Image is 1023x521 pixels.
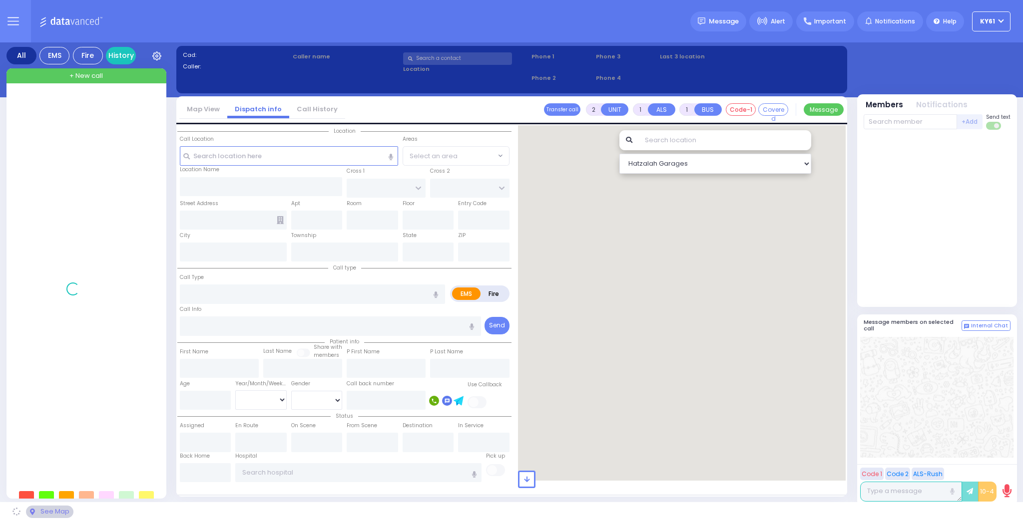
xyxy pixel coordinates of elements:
input: Search member [864,114,957,129]
span: Other building occupants [277,216,284,224]
label: Street Address [180,200,218,208]
div: Fire [73,47,103,64]
button: ALS [648,103,675,116]
label: Cad: [183,51,290,59]
span: Send text [986,113,1011,121]
img: comment-alt.png [964,324,969,329]
button: Members [866,99,903,111]
span: Internal Chat [971,322,1008,329]
label: State [403,232,417,240]
span: Notifications [875,17,915,26]
div: All [6,47,36,64]
label: First Name [180,348,208,356]
label: Fire [480,287,508,300]
span: Location [329,127,361,135]
label: Last 3 location [660,52,750,61]
img: message.svg [698,17,705,25]
button: Covered [758,103,788,116]
label: Assigned [180,422,204,430]
input: Search a contact [403,52,512,65]
label: Call Type [180,273,204,281]
span: Status [331,412,358,420]
label: Entry Code [458,200,487,208]
button: Send [485,317,510,334]
div: See map [26,506,73,518]
div: EMS [39,47,69,64]
label: Location [403,65,528,73]
h5: Message members on selected call [864,319,962,332]
button: UNIT [601,103,628,116]
label: From Scene [347,422,377,430]
button: Code-1 [726,103,756,116]
img: Logo [39,15,106,27]
label: Call Location [180,135,214,143]
label: In Service [458,422,484,430]
label: EMS [452,287,481,300]
button: Code 2 [885,468,910,480]
a: History [106,47,136,64]
button: Code 1 [860,468,884,480]
label: Apt [291,200,300,208]
label: Back Home [180,452,210,460]
label: P First Name [347,348,380,356]
label: Gender [291,380,310,388]
span: Important [814,17,846,26]
label: Turn off text [986,121,1002,131]
button: Message [804,103,844,116]
button: Internal Chat [962,320,1011,331]
label: ZIP [458,232,466,240]
span: Call type [328,264,361,271]
span: Alert [771,17,785,26]
label: Caller name [293,52,400,61]
a: Map View [179,104,227,114]
label: Hospital [235,452,257,460]
button: KY61 [972,11,1011,31]
button: Notifications [916,99,968,111]
span: Phone 3 [596,52,657,61]
label: Cross 1 [347,167,365,175]
span: Select an area [410,151,458,161]
label: Cross 2 [430,167,450,175]
span: KY61 [980,17,995,26]
div: Year/Month/Week/Day [235,380,287,388]
button: Transfer call [544,103,580,116]
label: Pick up [486,452,505,460]
span: Phone 1 [531,52,592,61]
label: En Route [235,422,258,430]
label: Township [291,232,316,240]
label: Areas [403,135,418,143]
span: members [314,351,339,359]
label: Floor [403,200,415,208]
label: P Last Name [430,348,463,356]
a: Dispatch info [227,104,289,114]
label: Age [180,380,190,388]
span: Help [943,17,957,26]
label: Last Name [263,347,292,355]
input: Search location here [180,146,398,165]
input: Search location [638,130,811,150]
label: Call Info [180,305,201,313]
label: Destination [403,422,433,430]
label: On Scene [291,422,316,430]
span: Message [709,16,739,26]
span: Patient info [325,338,364,345]
a: Call History [289,104,345,114]
label: Room [347,200,362,208]
label: Caller: [183,62,290,71]
span: Phone 4 [596,74,657,82]
label: Location Name [180,166,219,174]
span: Phone 2 [531,74,592,82]
button: ALS-Rush [912,468,944,480]
label: City [180,232,190,240]
button: BUS [694,103,722,116]
label: Call back number [347,380,394,388]
label: Use Callback [468,381,502,389]
small: Share with [314,343,342,351]
span: + New call [69,71,103,81]
input: Search hospital [235,463,482,482]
